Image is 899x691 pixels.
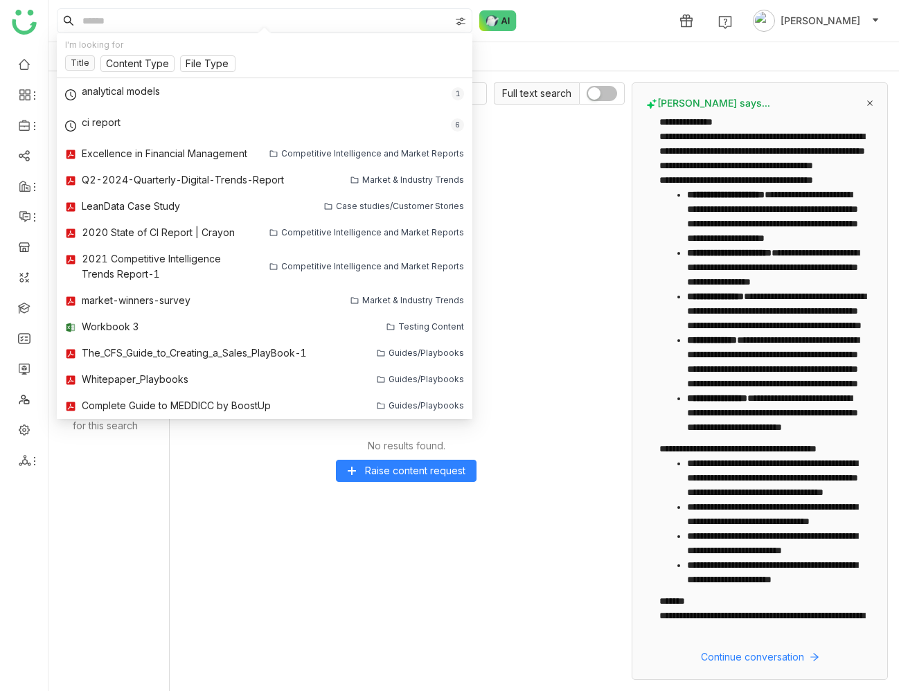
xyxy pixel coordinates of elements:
[57,366,472,393] a: Whitepaper_PlaybooksGuides/Playbooks
[336,199,464,213] div: Case studies/Customer Stories
[82,225,235,240] div: 2020 State of CI Report | Crayon
[65,175,76,186] img: pdf.svg
[65,228,76,239] img: pdf.svg
[57,314,472,340] a: Workbook 3Testing Content
[65,149,76,160] img: pdf.svg
[12,10,37,35] img: logo
[451,118,464,132] div: 6
[57,246,472,287] a: 2021 Competitive Intelligence Trends Report-1Competitive Intelligence and Market Reports
[718,15,732,29] img: help.svg
[479,10,517,31] img: ask-buddy-normal.svg
[362,294,464,307] div: Market & Industry Trends
[57,167,472,193] a: Q2-2024-Quarterly-Digital-Trends-ReportMarket & Industry Trends
[82,172,284,188] div: Q2-2024-Quarterly-Digital-Trends-Report
[368,440,445,451] div: No results found.
[82,293,190,308] div: market-winners-survey
[365,463,465,478] span: Raise content request
[389,346,464,360] div: Guides/Playbooks
[398,320,464,334] div: Testing Content
[57,287,472,314] a: market-winners-surveyMarket & Industry Trends
[57,141,472,167] a: Excellence in Financial ManagementCompetitive Intelligence and Market Reports
[455,16,466,27] img: search-type.svg
[57,219,472,246] a: 2020 State of CI Report | CrayonCompetitive Intelligence and Market Reports
[646,97,770,109] span: [PERSON_NAME] says...
[701,649,804,665] span: Continue conversation
[57,393,472,419] a: Complete Guide to MEDDICC by BoostUpGuides/Playbooks
[65,201,76,213] img: pdf.svg
[82,115,121,130] div: ci report
[750,10,882,32] button: [PERSON_NAME]
[781,13,860,28] span: [PERSON_NAME]
[65,322,76,333] img: xls.svg
[82,146,247,161] div: Excellence in Financial Management
[82,319,139,334] div: Workbook 3
[646,649,873,665] button: Continue conversation
[281,226,464,240] div: Competitive Intelligence and Market Reports
[336,460,477,482] button: Raise content request
[82,199,180,214] div: LeanData Case Study
[452,87,464,101] div: 1
[82,372,188,387] div: Whitepaper_Playbooks
[281,147,464,161] div: Competitive Intelligence and Market Reports
[57,408,154,431] div: No filters available for this search
[281,260,464,273] div: Competitive Intelligence and Market Reports
[362,173,464,187] div: Market & Industry Trends
[57,340,472,366] a: The_CFS_Guide_to_Creating_a_Sales_PlayBook-1Guides/Playbooks
[82,345,307,361] div: The_CFS_Guide_to_Creating_a_Sales_PlayBook-1
[753,10,775,32] img: avatar
[57,193,472,219] a: LeanData Case StudyCase studies/Customer Stories
[82,84,160,99] div: analytical models
[389,373,464,386] div: Guides/Playbooks
[65,39,464,52] div: I'm looking for
[65,348,76,359] img: pdf.svg
[65,55,95,71] nz-tag: Title
[65,296,76,307] img: pdf.svg
[82,398,271,413] div: Complete Guide to MEDDICC by BoostUp
[646,98,657,109] img: buddy-says
[389,399,464,413] div: Guides/Playbooks
[494,82,579,105] span: Full text search
[82,251,256,282] div: 2021 Competitive Intelligence Trends Report-1
[65,254,76,265] img: pdf.svg
[65,375,76,386] img: pdf.svg
[65,401,76,412] img: pdf.svg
